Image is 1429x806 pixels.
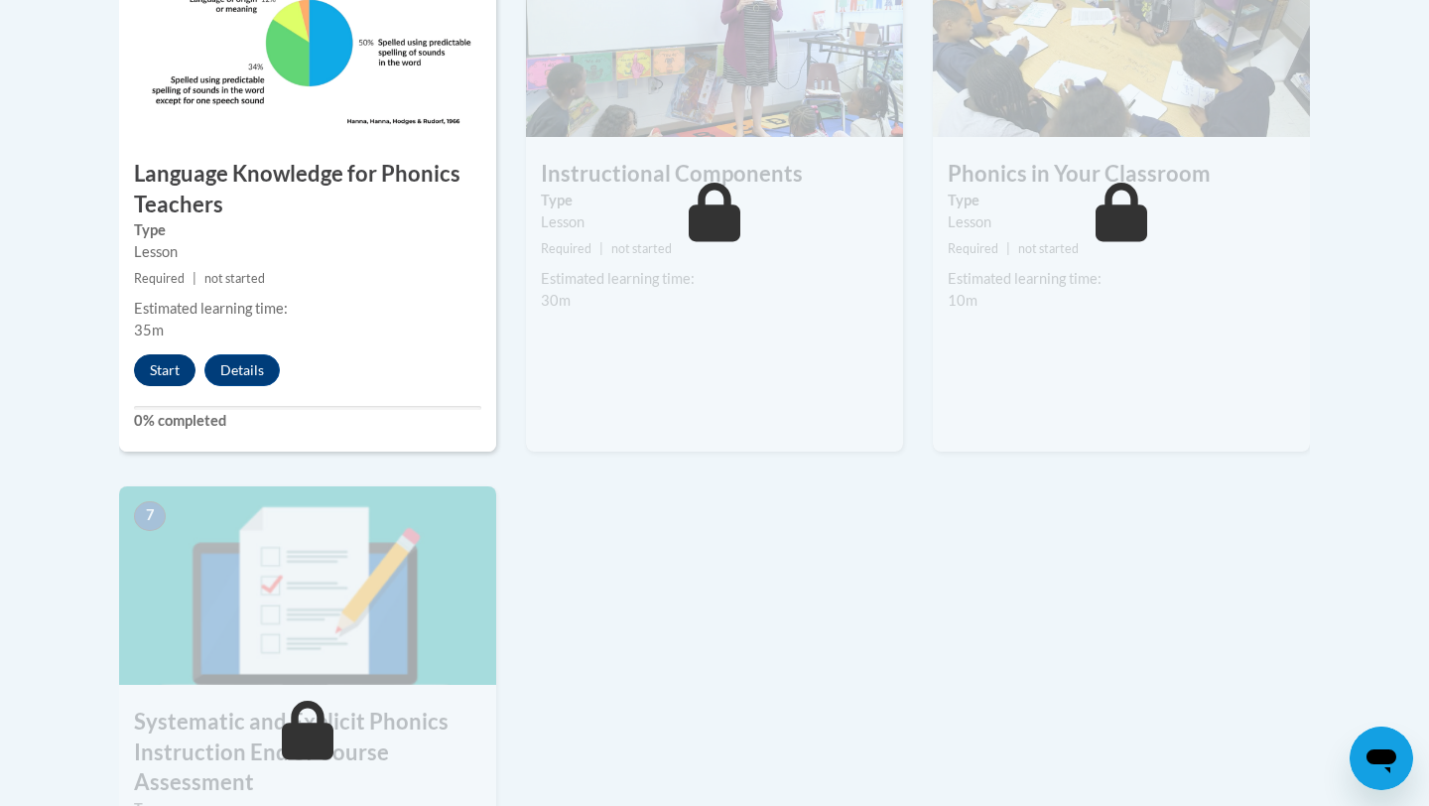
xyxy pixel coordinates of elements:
div: Estimated learning time: [134,298,481,320]
span: 35m [134,322,164,338]
span: Required [541,241,591,256]
label: Type [134,219,481,241]
div: Lesson [541,211,888,233]
span: Required [134,271,185,286]
label: Type [541,190,888,211]
span: 30m [541,292,571,309]
span: not started [1018,241,1079,256]
h3: Phonics in Your Classroom [933,159,1310,190]
h3: Language Knowledge for Phonics Teachers [119,159,496,220]
div: Lesson [948,211,1295,233]
span: | [599,241,603,256]
span: 7 [134,501,166,531]
div: Estimated learning time: [948,268,1295,290]
span: not started [204,271,265,286]
iframe: Button to launch messaging window [1350,727,1413,790]
span: Required [948,241,998,256]
button: Start [134,354,195,386]
button: Details [204,354,280,386]
span: | [193,271,196,286]
h3: Instructional Components [526,159,903,190]
img: Course Image [119,486,496,685]
label: 0% completed [134,410,481,432]
div: Estimated learning time: [541,268,888,290]
h3: Systematic and Explicit Phonics Instruction End of Course Assessment [119,707,496,798]
span: 10m [948,292,977,309]
span: | [1006,241,1010,256]
label: Type [948,190,1295,211]
div: Lesson [134,241,481,263]
span: not started [611,241,672,256]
